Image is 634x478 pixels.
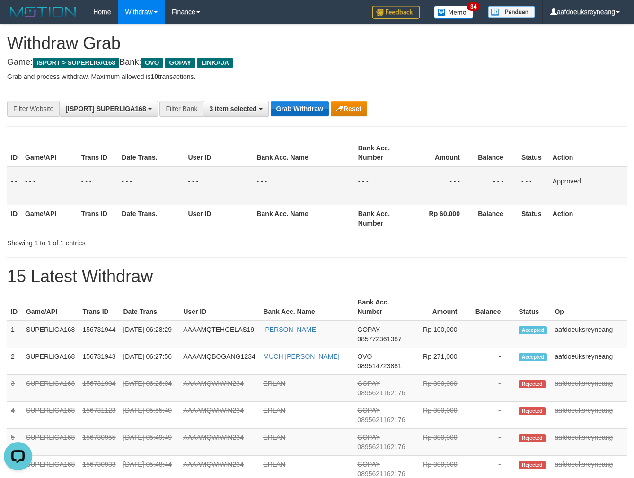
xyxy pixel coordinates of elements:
td: Rp 100,000 [409,321,472,348]
button: Grab Withdraw [271,101,329,116]
button: 3 item selected [203,101,268,117]
td: 3 [7,375,22,402]
td: - - - [21,166,78,205]
span: GOPAY [357,461,379,468]
td: 1 [7,321,22,348]
th: Date Trans. [119,294,179,321]
span: GOPAY [357,326,379,333]
td: - - - [7,166,21,205]
span: OVO [141,58,163,68]
td: AAAAMQWIWIN234 [179,375,259,402]
th: Amount [409,139,474,166]
span: GOPAY [357,380,379,387]
h1: Withdraw Grab [7,34,627,53]
button: [ISPORT] SUPERLIGA168 [59,101,158,117]
th: Status [515,294,551,321]
td: aafdoeuksreyneang [551,429,627,456]
td: 156731944 [79,321,119,348]
div: Filter Website [7,101,59,117]
td: SUPERLIGA168 [22,348,79,375]
th: Date Trans. [118,205,184,232]
span: Copy 085772361387 to clipboard [357,335,401,343]
th: Action [549,139,627,166]
th: Game/API [22,294,79,321]
td: - [472,321,515,348]
td: [DATE] 05:55:40 [119,402,179,429]
th: Trans ID [78,139,118,166]
td: AAAAMQWIWIN234 [179,402,259,429]
th: Bank Acc. Number [353,294,409,321]
span: ISPORT > SUPERLIGA168 [33,58,119,68]
td: 5 [7,429,22,456]
td: 156731943 [79,348,119,375]
td: [DATE] 06:26:04 [119,375,179,402]
td: Rp 300,000 [409,375,472,402]
td: - - - [253,166,354,205]
th: ID [7,294,22,321]
span: 3 item selected [209,105,256,113]
span: Copy 0895621162176 to clipboard [357,470,405,478]
th: User ID [179,294,259,321]
img: MOTION_logo.png [7,5,79,19]
td: [DATE] 06:27:56 [119,348,179,375]
th: Bank Acc. Name [260,294,354,321]
span: 34 [467,2,480,11]
td: - - - [474,166,518,205]
span: Copy 089514723881 to clipboard [357,362,401,370]
td: SUPERLIGA168 [22,402,79,429]
th: Game/API [21,139,78,166]
th: Balance [474,205,518,232]
th: Op [551,294,627,321]
th: Bank Acc. Number [354,205,409,232]
th: Trans ID [78,205,118,232]
td: - - - [409,166,474,205]
td: aafdoeuksreyneang [551,348,627,375]
td: Rp 271,000 [409,348,472,375]
td: - - - [184,166,253,205]
td: AAAAMQWIWIN234 [179,429,259,456]
th: Status [518,205,549,232]
th: Bank Acc. Name [253,139,354,166]
span: Rejected [519,461,545,469]
span: Copy 0895621162176 to clipboard [357,416,405,424]
td: - [472,429,515,456]
a: ERLAN [264,434,286,441]
a: ERLAN [264,461,286,468]
span: [ISPORT] SUPERLIGA168 [65,105,146,113]
span: Accepted [519,353,547,361]
span: Accepted [519,326,547,334]
h1: 15 Latest Withdraw [7,267,627,286]
span: Rejected [519,434,545,442]
td: 156731904 [79,375,119,402]
td: Rp 300,000 [409,429,472,456]
td: aafdoeuksreyneang [551,375,627,402]
th: Status [518,139,549,166]
td: SUPERLIGA168 [22,321,79,348]
a: MUCH [PERSON_NAME] [264,353,340,360]
a: ERLAN [264,380,286,387]
th: Date Trans. [118,139,184,166]
img: panduan.png [488,6,535,18]
span: Copy 0895621162176 to clipboard [357,443,405,451]
th: Trans ID [79,294,119,321]
img: Feedback.jpg [372,6,420,19]
span: Copy 0895621162176 to clipboard [357,389,405,397]
td: 2 [7,348,22,375]
td: - - - [354,166,409,205]
th: User ID [184,139,253,166]
td: 156730955 [79,429,119,456]
th: ID [7,139,21,166]
a: [PERSON_NAME] [264,326,318,333]
img: Button%20Memo.svg [434,6,474,19]
th: Bank Acc. Number [354,139,409,166]
td: AAAAMQBOGANG1234 [179,348,259,375]
td: [DATE] 06:28:29 [119,321,179,348]
span: Rejected [519,380,545,388]
td: - [472,348,515,375]
td: - - - [78,166,118,205]
th: Bank Acc. Name [253,205,354,232]
p: Grab and process withdraw. Maximum allowed is transactions. [7,72,627,81]
td: SUPERLIGA168 [22,429,79,456]
th: User ID [184,205,253,232]
th: Rp 60.000 [409,205,474,232]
